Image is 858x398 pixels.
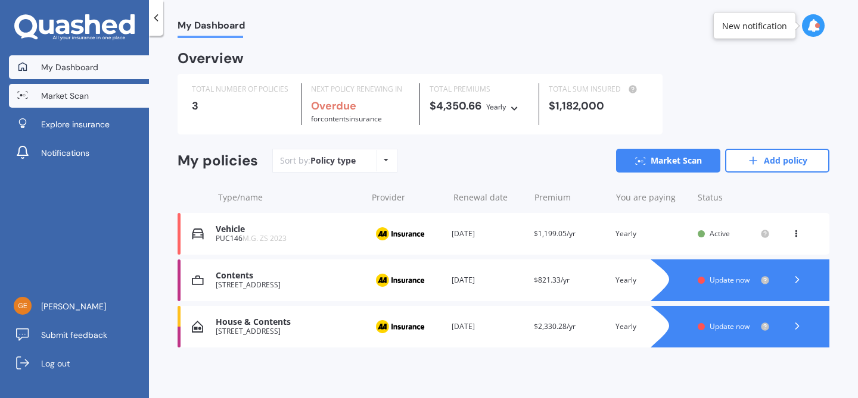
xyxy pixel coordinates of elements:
b: Overdue [311,99,356,113]
div: [DATE] [452,228,524,240]
div: Premium [534,192,607,203]
span: Market Scan [41,90,89,102]
div: Renewal date [453,192,526,203]
span: $821.33/yr [534,275,570,285]
div: $1,182,000 [549,100,648,112]
div: Yearly [615,274,688,286]
a: Market Scan [616,149,720,173]
span: Explore insurance [41,118,110,130]
img: Vehicle [192,228,204,240]
div: NEXT POLICY RENEWING IN [311,83,411,95]
div: New notification [722,20,787,32]
div: My policies [178,152,258,170]
span: $1,199.05/yr [534,228,576,239]
div: Yearly [615,228,688,240]
div: [DATE] [452,274,524,286]
img: Contents [192,274,204,286]
div: [DATE] [452,321,524,333]
img: AA [370,315,430,338]
div: TOTAL SUM INSURED [549,83,648,95]
a: [PERSON_NAME] [9,294,149,318]
div: TOTAL PREMIUMS [430,83,529,95]
div: [STREET_ADDRESS] [216,327,360,336]
div: Type/name [218,192,362,203]
img: House & Contents [192,321,203,333]
div: TOTAL NUMBER OF POLICIES [192,83,291,95]
span: Log out [41,358,70,369]
span: M.G. ZS 2023 [243,233,287,243]
span: Update now [710,321,750,331]
span: Active [710,228,730,239]
span: My Dashboard [178,20,245,36]
a: Market Scan [9,84,149,108]
a: Explore insurance [9,112,149,136]
span: My Dashboard [41,61,98,73]
a: Add policy [725,149,829,173]
div: [STREET_ADDRESS] [216,281,360,289]
img: AA [370,222,430,245]
span: Notifications [41,147,89,159]
div: Status [698,192,770,203]
div: Provider [372,192,444,203]
a: Notifications [9,141,149,165]
div: Yearly [486,101,506,113]
div: 3 [192,100,291,112]
img: d5246d58fbcbf40e6a14b413d2d27cb4 [14,297,32,315]
span: Update now [710,275,750,285]
a: My Dashboard [9,55,149,79]
div: Sort by: [280,155,356,167]
span: for Contents insurance [311,114,382,124]
span: $2,330.28/yr [534,321,576,331]
div: Contents [216,271,360,281]
div: Yearly [615,321,688,333]
div: House & Contents [216,317,360,327]
div: Overview [178,52,244,64]
div: PUC146 [216,234,360,243]
div: You are paying [616,192,688,203]
div: $4,350.66 [430,100,529,113]
div: Policy type [310,155,356,167]
a: Submit feedback [9,323,149,347]
img: AA [370,269,430,292]
div: Vehicle [216,224,360,234]
span: [PERSON_NAME] [41,300,106,312]
span: Submit feedback [41,329,107,341]
a: Log out [9,352,149,375]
